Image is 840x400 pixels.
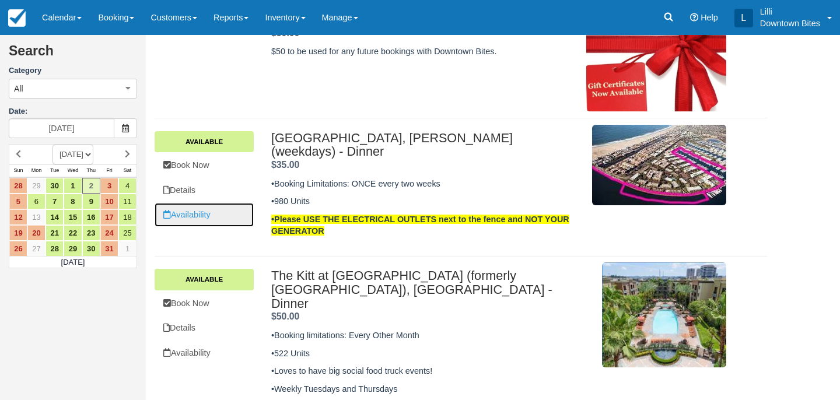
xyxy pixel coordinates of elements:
[27,194,45,209] a: 6
[155,316,254,340] a: Details
[271,365,575,377] p: •Loves to have big social food truck events!
[45,194,64,209] a: 7
[100,178,118,194] a: 3
[118,225,136,241] a: 25
[8,9,26,27] img: checkfront-main-nav-mini-logo.png
[9,257,137,268] td: [DATE]
[118,241,136,257] a: 1
[45,241,64,257] a: 28
[27,178,45,194] a: 29
[82,164,100,177] th: Thu
[14,83,23,94] span: All
[118,178,136,194] a: 4
[27,225,45,241] a: 20
[271,28,299,38] strong: Price: $50
[45,164,64,177] th: Tue
[734,9,753,27] div: L
[9,209,27,225] a: 12
[271,178,575,190] p: •Booking Limitations: ONCE every two weeks
[64,209,82,225] a: 15
[602,262,726,367] img: M368-1
[9,241,27,257] a: 26
[100,209,118,225] a: 17
[82,178,100,194] a: 2
[82,225,100,241] a: 23
[100,241,118,257] a: 31
[100,164,118,177] th: Fri
[155,178,254,202] a: Details
[82,241,100,257] a: 30
[271,311,299,321] span: $50.00
[690,13,698,22] i: Help
[9,79,137,99] button: All
[271,215,569,236] strong: Please USE THE ELECTRICAL OUTLETS next to the fence and NOT YOUR GENERATOR
[155,203,254,227] a: Availability
[64,178,82,194] a: 1
[100,194,118,209] a: 10
[155,341,254,365] a: Availability
[64,241,82,257] a: 29
[82,209,100,225] a: 16
[64,225,82,241] a: 22
[64,194,82,209] a: 8
[271,195,575,208] p: •980 Units
[271,215,569,236] strong: •
[155,131,254,152] a: Available
[271,348,575,360] p: •522 Units
[760,6,820,17] p: Lilli
[45,209,64,225] a: 14
[586,6,726,111] img: M67-gc_img
[155,292,254,315] a: Book Now
[9,194,27,209] a: 5
[271,329,575,342] p: •Booking limitations: Every Other Month
[155,153,254,177] a: Book Now
[271,45,575,58] p: $50 to be used for any future bookings with Downtown Bites.
[27,209,45,225] a: 13
[9,225,27,241] a: 19
[82,194,100,209] a: 9
[9,178,27,194] a: 28
[9,65,137,76] label: Category
[100,225,118,241] a: 24
[64,164,82,177] th: Wed
[9,164,27,177] th: Sun
[118,209,136,225] a: 18
[271,269,575,310] h2: The Kitt at [GEOGRAPHIC_DATA] (formerly [GEOGRAPHIC_DATA]), [GEOGRAPHIC_DATA] - Dinner
[271,311,299,321] strong: Price: $50
[45,225,64,241] a: 21
[271,160,299,170] strong: Price: $35
[118,194,136,209] a: 11
[271,160,299,170] span: $35.00
[701,13,718,22] span: Help
[9,44,137,65] h2: Search
[271,383,575,395] p: •Weekly Tuesdays and Thursdays
[155,269,254,290] a: Available
[9,106,137,117] label: Date:
[760,17,820,29] p: Downtown Bites
[592,125,726,205] img: M797-1
[118,164,136,177] th: Sat
[27,164,45,177] th: Mon
[27,241,45,257] a: 27
[271,131,575,159] h2: [GEOGRAPHIC_DATA], [PERSON_NAME] (weekdays) - Dinner
[45,178,64,194] a: 30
